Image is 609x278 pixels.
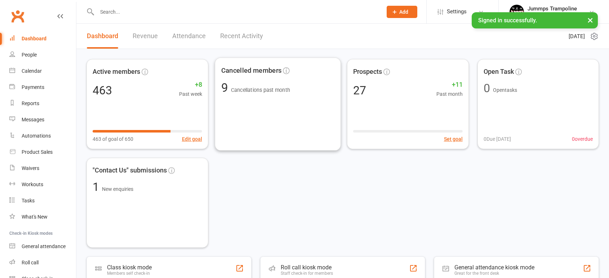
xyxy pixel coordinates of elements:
[22,149,53,155] div: Product Sales
[107,271,152,276] div: Members self check-in
[102,186,133,192] span: New enquiries
[9,209,76,225] a: What's New
[447,4,467,20] span: Settings
[9,47,76,63] a: People
[22,52,37,58] div: People
[9,112,76,128] a: Messages
[528,5,589,12] div: Jummps Trampoline
[484,135,511,143] span: 0 Due [DATE]
[22,243,66,249] div: General attendance
[133,24,158,49] a: Revenue
[528,12,589,18] div: Jummps Parkwood Pty Ltd
[436,80,463,90] span: +11
[93,165,167,176] span: "Contact Us" submissions
[22,133,51,139] div: Automations
[22,165,39,171] div: Waivers
[9,144,76,160] a: Product Sales
[353,85,366,96] div: 27
[510,5,524,19] img: thumb_image1698795904.png
[9,238,76,255] a: General attendance kiosk mode
[9,128,76,144] a: Automations
[9,193,76,209] a: Tasks
[22,84,44,90] div: Payments
[22,214,48,220] div: What's New
[584,12,597,28] button: ×
[95,7,377,17] input: Search...
[454,264,534,271] div: General attendance kiosk mode
[221,65,281,76] span: Cancelled members
[281,264,333,271] div: Roll call kiosk mode
[182,135,202,143] button: Edit goal
[572,135,593,143] span: 0 overdue
[22,100,39,106] div: Reports
[9,79,76,95] a: Payments
[22,36,46,41] div: Dashboard
[484,67,514,77] span: Open Task
[399,9,408,15] span: Add
[22,181,43,187] div: Workouts
[93,85,112,96] div: 463
[22,260,39,265] div: Roll call
[179,90,202,98] span: Past week
[436,90,463,98] span: Past month
[87,24,118,49] a: Dashboard
[454,271,534,276] div: Great for the front desk
[387,6,417,18] button: Add
[22,68,42,74] div: Calendar
[221,81,231,95] span: 9
[478,17,537,24] span: Signed in successfully.
[444,135,463,143] button: Set goal
[9,255,76,271] a: Roll call
[93,135,133,143] span: 463 of goal of 650
[484,82,490,94] div: 0
[93,180,102,194] span: 1
[93,67,140,77] span: Active members
[281,271,333,276] div: Staff check-in for members
[9,63,76,79] a: Calendar
[220,24,263,49] a: Recent Activity
[179,80,202,90] span: +8
[353,66,382,77] span: Prospects
[9,31,76,47] a: Dashboard
[9,95,76,112] a: Reports
[9,7,27,25] a: Clubworx
[172,24,206,49] a: Attendance
[493,87,517,93] span: Open tasks
[9,176,76,193] a: Workouts
[231,87,290,93] span: Cancellations past month
[22,198,35,203] div: Tasks
[22,117,44,122] div: Messages
[569,32,585,41] span: [DATE]
[107,264,152,271] div: Class kiosk mode
[9,160,76,176] a: Waivers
